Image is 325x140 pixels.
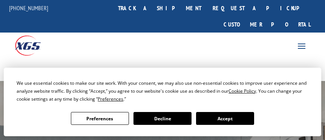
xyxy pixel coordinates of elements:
[71,112,129,125] button: Preferences
[98,96,123,102] span: Preferences
[17,79,308,103] div: We use essential cookies to make our site work. With your consent, we may also use non-essential ...
[196,112,254,125] button: Accept
[9,4,48,12] a: [PHONE_NUMBER]
[218,16,316,33] a: Customer Portal
[133,112,192,125] button: Decline
[228,88,256,94] span: Cookie Policy
[4,68,321,136] div: Cookie Consent Prompt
